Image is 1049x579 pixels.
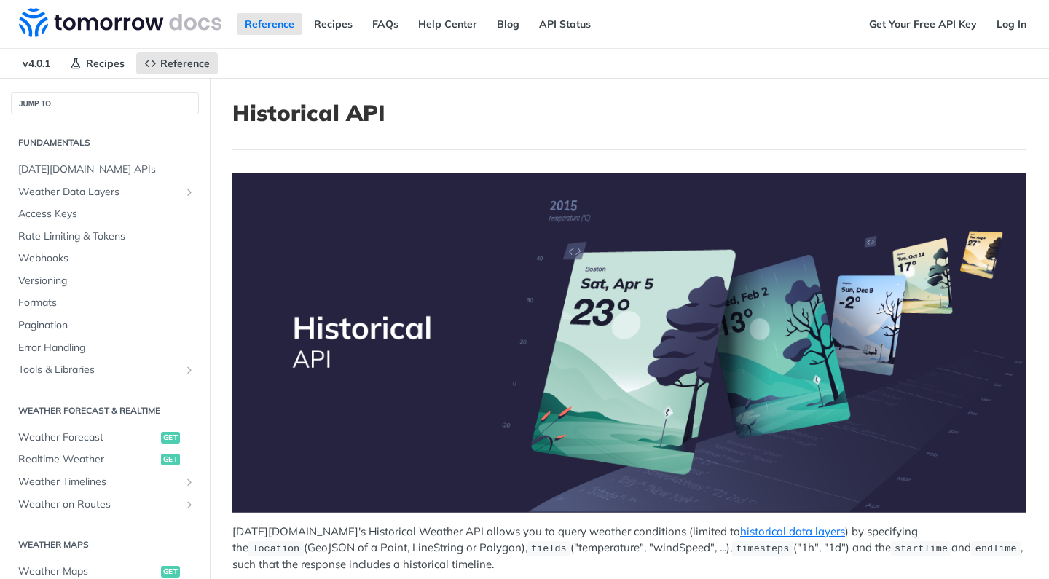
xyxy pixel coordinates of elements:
code: location [248,541,304,556]
span: Formats [18,296,195,310]
a: Weather TimelinesShow subpages for Weather Timelines [11,471,199,493]
span: get [161,432,180,444]
button: Show subpages for Weather on Routes [184,499,195,511]
a: Pagination [11,315,199,336]
code: fields [527,541,570,556]
span: get [161,566,180,578]
a: Help Center [410,13,485,35]
span: Weather Timelines [18,475,180,489]
h2: Weather Maps [11,538,199,551]
a: Access Keys [11,203,199,225]
span: Error Handling [18,341,195,355]
span: Weather on Routes [18,497,180,512]
a: Webhooks [11,248,199,269]
p: [DATE][DOMAIN_NAME]'s Historical Weather API allows you to query weather conditions (limited to )... [232,524,1026,573]
a: Recipes [306,13,361,35]
button: Show subpages for Weather Data Layers [184,186,195,198]
img: Historical-API.png [232,173,1026,512]
button: Show subpages for Weather Timelines [184,476,195,488]
h2: Fundamentals [11,136,199,149]
a: Tools & LibrariesShow subpages for Tools & Libraries [11,359,199,381]
a: Formats [11,292,199,314]
span: get [161,454,180,465]
a: Reference [237,13,302,35]
a: Realtime Weatherget [11,449,199,470]
button: Show subpages for Tools & Libraries [184,364,195,376]
span: Weather Maps [18,564,157,579]
h1: Historical API [232,100,1026,126]
a: Versioning [11,270,199,292]
a: Rate Limiting & Tokens [11,226,199,248]
a: Log In [989,13,1034,35]
a: Recipes [62,52,133,74]
img: Tomorrow.io Weather API Docs [19,8,221,37]
span: v4.0.1 [15,52,58,74]
span: Webhooks [18,251,195,266]
a: Reference [136,52,218,74]
a: Error Handling [11,337,199,359]
a: Blog [489,13,527,35]
a: [DATE][DOMAIN_NAME] APIs [11,159,199,181]
h2: Weather Forecast & realtime [11,404,199,417]
a: Weather on RoutesShow subpages for Weather on Routes [11,494,199,516]
span: Realtime Weather [18,452,157,467]
span: Reference [160,57,210,70]
span: Expand image [232,173,1026,512]
button: JUMP TO [11,92,199,114]
code: startTime [891,541,952,556]
a: API Status [531,13,599,35]
code: timesteps [732,541,793,556]
span: Access Keys [18,207,195,221]
span: Tools & Libraries [18,363,180,377]
span: Weather Data Layers [18,185,180,200]
a: historical data layers [740,524,845,538]
span: [DATE][DOMAIN_NAME] APIs [18,162,195,177]
a: Get Your Free API Key [861,13,985,35]
span: Versioning [18,274,195,288]
a: Weather Data LayersShow subpages for Weather Data Layers [11,181,199,203]
a: FAQs [364,13,406,35]
span: Recipes [86,57,125,70]
a: Weather Forecastget [11,427,199,449]
span: Pagination [18,318,195,333]
code: endTime [971,541,1021,556]
span: Rate Limiting & Tokens [18,229,195,244]
span: Weather Forecast [18,430,157,445]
